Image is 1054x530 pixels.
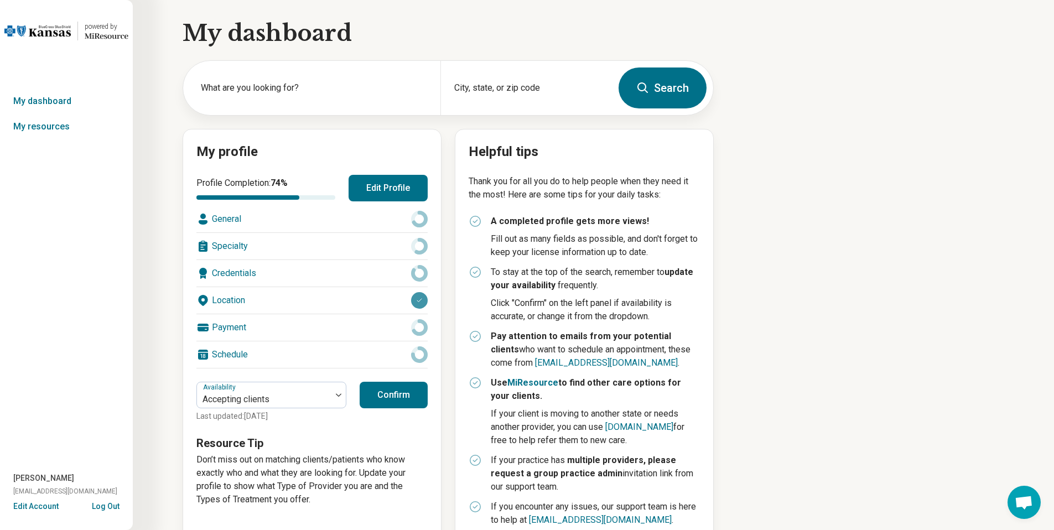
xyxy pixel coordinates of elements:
strong: Use to find other care options for your clients. [491,377,681,401]
h2: My profile [196,143,428,162]
p: Fill out as many fields as possible, and don't forget to keep your license information up to date. [491,232,700,259]
div: Location [196,287,428,314]
button: Log Out [92,501,120,510]
strong: update your availability [491,267,693,290]
div: Profile Completion: [196,176,335,200]
p: Don’t miss out on matching clients/patients who know exactly who and what they are looking for. U... [196,453,428,506]
div: General [196,206,428,232]
button: Edit Profile [349,175,428,201]
h1: My dashboard [183,18,714,49]
p: If your practice has invitation link from our support team. [491,454,700,493]
p: who want to schedule an appointment, these come from . [491,330,700,370]
strong: A completed profile gets more views! [491,216,649,226]
div: powered by [85,22,128,32]
a: [EMAIL_ADDRESS][DOMAIN_NAME] [529,515,672,525]
strong: multiple providers, please request a group practice admin [491,455,676,479]
p: Last updated: [DATE] [196,411,346,422]
div: Credentials [196,260,428,287]
button: Confirm [360,382,428,408]
label: What are you looking for? [201,81,427,95]
p: If you encounter any issues, our support team is here to help at . [491,500,700,527]
a: [DOMAIN_NAME] [605,422,673,432]
button: Search [619,67,707,108]
div: Schedule [196,341,428,368]
div: Payment [196,314,428,341]
p: Click "Confirm" on the left panel if availability is accurate, or change it from the dropdown. [491,297,700,323]
div: Specialty [196,233,428,259]
h3: Resource Tip [196,435,428,451]
p: If your client is moving to another state or needs another provider, you can use for free to help... [491,407,700,447]
label: Availability [203,383,238,391]
strong: Pay attention to emails from your potential clients [491,331,671,355]
span: [PERSON_NAME] [13,472,74,484]
button: Edit Account [13,501,59,512]
p: Thank you for all you do to help people when they need it the most! Here are some tips for your d... [469,175,700,201]
span: 74 % [271,178,288,188]
img: Blue Cross Blue Shield Kansas [4,18,71,44]
h2: Helpful tips [469,143,700,162]
a: Blue Cross Blue Shield Kansaspowered by [4,18,128,44]
a: [EMAIL_ADDRESS][DOMAIN_NAME] [535,357,678,368]
p: To stay at the top of the search, remember to frequently. [491,266,700,292]
a: MiResource [507,377,558,388]
div: Open chat [1008,486,1041,519]
span: [EMAIL_ADDRESS][DOMAIN_NAME] [13,486,117,496]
